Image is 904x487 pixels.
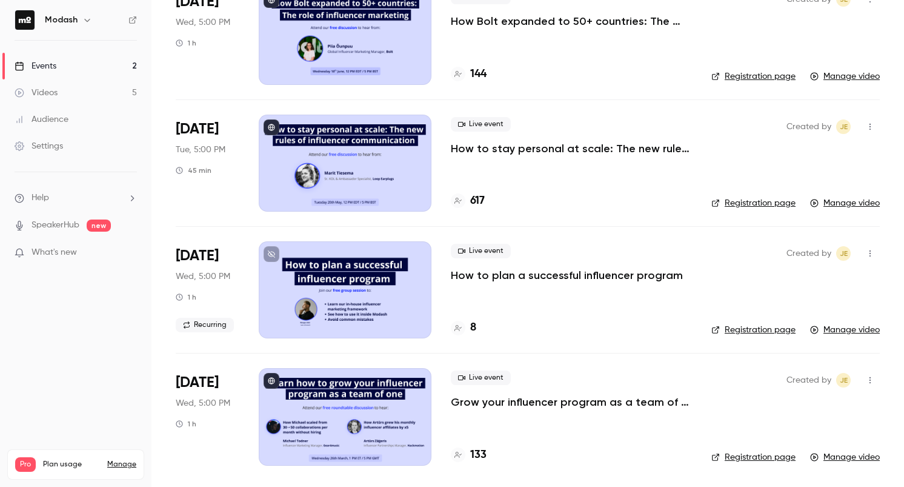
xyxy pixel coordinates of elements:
a: Manage [107,460,136,469]
h6: Modash [45,14,78,26]
span: What's new [32,246,77,259]
a: 144 [451,66,487,82]
a: Manage video [810,70,880,82]
span: JE [840,373,848,388]
div: Videos [15,87,58,99]
img: Modash [15,10,35,30]
span: Created by [786,246,831,261]
h4: 8 [470,320,476,336]
div: 1 h [176,419,196,429]
li: help-dropdown-opener [15,192,137,204]
span: JE [840,119,848,134]
a: SpeakerHub [32,219,79,232]
span: JE [840,246,848,261]
div: 1 h [176,292,196,302]
a: How to plan a successful influencer program [451,268,683,283]
span: [DATE] [176,373,219,392]
h4: 133 [470,447,487,463]
span: Plan usage [43,460,100,469]
span: Wed, 5:00 PM [176,270,230,283]
span: Tue, 5:00 PM [176,144,225,156]
a: Grow your influencer program as a team of one [451,395,692,409]
div: Settings [15,140,63,152]
a: How to stay personal at scale: The new rules of influencer communication [451,141,692,156]
div: Events [15,60,56,72]
a: Registration page [711,324,796,336]
div: Audience [15,113,68,126]
a: Registration page [711,451,796,463]
span: Pro [15,457,36,472]
h4: 144 [470,66,487,82]
span: Live event [451,117,511,132]
span: Live event [451,371,511,385]
div: 1 h [176,38,196,48]
div: 45 min [176,166,211,175]
span: Live event [451,244,511,258]
a: Manage video [810,197,880,209]
a: 133 [451,447,487,463]
a: Manage video [810,324,880,336]
span: [DATE] [176,119,219,139]
span: Wed, 5:00 PM [176,16,230,29]
span: Created by [786,119,831,134]
div: Mar 26 Wed, 1:00 PM (America/New York) [176,368,239,465]
span: Jack Eaton [836,373,851,388]
span: Wed, 5:00 PM [176,397,230,409]
span: new [87,220,111,232]
span: Jack Eaton [836,119,851,134]
div: May 7 Wed, 12:00 PM (America/New York) [176,241,239,338]
a: Registration page [711,70,796,82]
a: 8 [451,320,476,336]
span: [DATE] [176,246,219,266]
a: How Bolt expanded to 50+ countries: The role of influencer marketing [451,14,692,29]
span: Recurring [176,318,234,332]
a: Manage video [810,451,880,463]
a: 617 [451,193,485,209]
span: Created by [786,373,831,388]
div: May 20 Tue, 12:00 PM (America/New York) [176,115,239,212]
h4: 617 [470,193,485,209]
span: Help [32,192,49,204]
a: Registration page [711,197,796,209]
span: Jack Eaton [836,246,851,261]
